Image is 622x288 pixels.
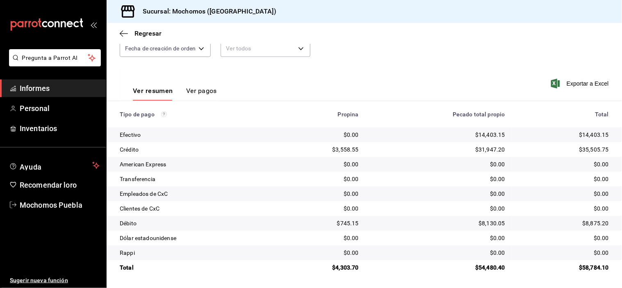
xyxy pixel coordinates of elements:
[475,264,505,271] font: $54,480.40
[20,84,50,93] font: Informes
[344,132,359,138] font: $0.00
[553,79,609,88] button: Exportar a Excel
[475,146,505,153] font: $31,947.20
[20,124,57,133] font: Inventarios
[344,161,359,168] font: $0.00
[120,190,168,197] font: Empleados de CxC
[120,264,134,271] font: Total
[143,7,276,15] font: Sucursal: Mochomos ([GEOGRAPHIC_DATA])
[6,59,101,68] a: Pregunta a Parrot AI
[579,146,609,153] font: $35,505.75
[490,205,505,212] font: $0.00
[120,249,135,256] font: Rappi
[344,190,359,197] font: $0.00
[20,163,42,171] font: Ayuda
[120,176,155,182] font: Transferencia
[20,181,77,189] font: Recomendar loro
[594,161,609,168] font: $0.00
[20,201,82,209] font: Mochomos Puebla
[120,29,162,37] button: Regresar
[490,235,505,241] font: $0.00
[125,45,196,52] font: Fecha de creación de orden
[475,132,505,138] font: $14,403.15
[161,111,167,117] svg: Los pagos realizados con Pay y otras terminales son montos brutos.
[594,249,609,256] font: $0.00
[490,190,505,197] font: $0.00
[9,49,101,66] button: Pregunta a Parrot AI
[595,111,609,118] font: Total
[594,190,609,197] font: $0.00
[344,176,359,182] font: $0.00
[133,87,173,95] font: Ver resumen
[120,146,139,153] font: Crédito
[90,21,97,28] button: abrir_cajón_menú
[120,111,155,118] font: Tipo de pago
[22,54,78,61] font: Pregunta a Parrot AI
[134,29,162,37] font: Regresar
[490,249,505,256] font: $0.00
[20,104,50,113] font: Personal
[133,86,217,101] div: pestañas de navegación
[567,80,609,87] font: Exportar a Excel
[332,146,358,153] font: $3,558.55
[120,205,159,212] font: Clientes de CxC
[344,205,359,212] font: $0.00
[120,161,166,168] font: American Express
[186,87,217,95] font: Ver pagos
[579,132,609,138] font: $14,403.15
[120,235,176,241] font: Dólar estadounidense
[120,220,137,227] font: Débito
[490,161,505,168] font: $0.00
[10,277,68,283] font: Sugerir nueva función
[594,235,609,241] font: $0.00
[338,111,359,118] font: Propina
[226,45,251,52] font: Ver todos
[583,220,609,227] font: $8,875.20
[120,132,141,138] font: Efectivo
[344,235,359,241] font: $0.00
[579,264,609,271] font: $58,784.10
[453,111,505,118] font: Pecado total propio
[594,205,609,212] font: $0.00
[337,220,359,227] font: $745.15
[344,249,359,256] font: $0.00
[478,220,505,227] font: $8,130.05
[594,176,609,182] font: $0.00
[332,264,358,271] font: $4,303.70
[490,176,505,182] font: $0.00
